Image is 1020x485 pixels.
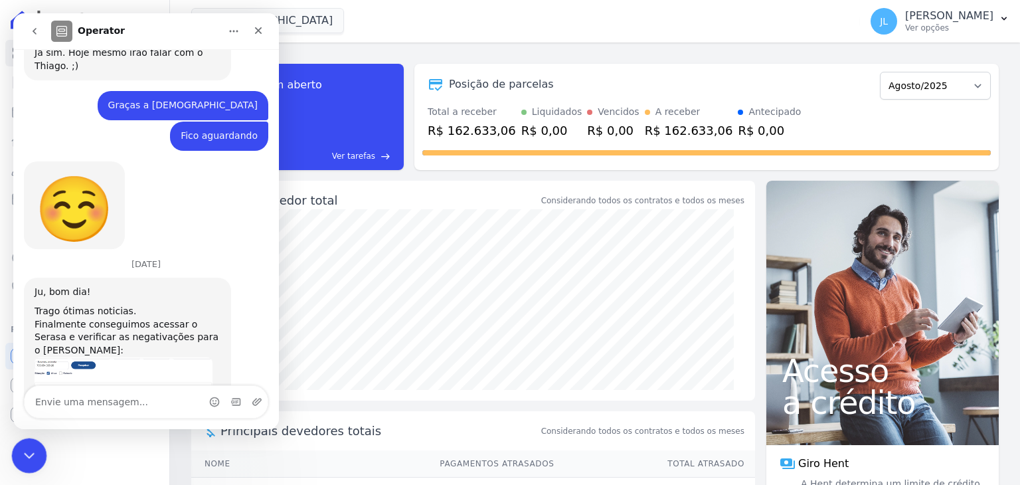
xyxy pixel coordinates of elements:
[5,186,164,213] a: Minha Carteira
[521,122,582,140] div: R$ 0,00
[5,157,164,183] a: Clientes
[748,105,801,119] div: Antecipado
[738,122,801,140] div: R$ 0,00
[880,17,888,26] span: JL
[21,33,207,59] div: Ja sim. Hoje mesmo irão falar com o Thiago. ;)
[5,274,164,300] a: Negativação
[11,264,255,443] div: Adriane diz…
[332,150,375,162] span: Ver tarefas
[11,78,255,108] div: Juliany diz…
[95,86,244,99] div: Graças a [DEMOGRAPHIC_DATA]
[11,148,112,236] div: relaxed
[11,108,255,148] div: Juliany diz…
[12,438,47,474] iframe: Intercom live chat
[220,422,539,440] span: Principais devedores totais
[782,355,983,387] span: Acesso
[5,40,164,66] a: Visão Geral
[5,69,164,96] a: Contratos
[428,122,516,140] div: R$ 162.633,06
[5,98,164,125] a: Parcelas
[5,372,164,399] a: Conta Hent
[798,456,849,472] span: Giro Hent
[554,450,755,478] th: Total Atrasado
[271,150,390,162] a: Ver tarefas east
[21,305,207,344] div: Finalmente conseguimos acessar o Serasa e verificar as negativações para o [PERSON_NAME]:
[11,148,255,246] div: Adriane diz…
[532,105,582,119] div: Liquidados
[905,23,993,33] p: Ver opções
[11,246,255,264] div: [DATE]
[587,122,639,140] div: R$ 0,00
[217,383,228,394] button: Selecionador de GIF
[645,122,733,140] div: R$ 162.633,06
[11,264,218,442] div: Ju, bom dia!Trago ótimas noticias.Finalmente conseguimos acessar o Serasa e verificar as negativa...
[21,292,207,305] div: Trago ótimas noticias.
[21,272,207,286] div: Ju, bom dia!
[541,195,744,207] div: Considerando todos os contratos e todos os meses
[428,105,516,119] div: Total a receber
[655,105,701,119] div: A receber
[191,8,344,33] button: [GEOGRAPHIC_DATA]
[196,383,207,394] button: Selecionador de Emoji
[905,9,993,23] p: [PERSON_NAME]
[541,425,744,437] span: Considerando todos os contratos e todos os meses
[191,450,292,478] th: Nome
[860,3,1020,40] button: JL [PERSON_NAME] Ver opções
[157,108,255,138] div: Fico aguardando
[5,244,164,271] a: Crédito
[5,128,164,154] a: Lotes
[5,215,164,242] a: Transferências
[5,343,164,369] a: Recebíveis
[11,322,159,338] div: Plataformas
[292,450,555,478] th: Pagamentos Atrasados
[782,387,983,419] span: a crédito
[13,13,279,429] iframe: Intercom live chat
[84,78,255,107] div: Graças a [DEMOGRAPHIC_DATA]
[21,164,101,228] div: relaxed
[449,76,554,92] div: Posição de parcelas
[220,191,539,209] div: Saldo devedor total
[167,116,244,130] div: Fico aguardando
[11,373,254,405] textarea: Envie uma mensagem...
[381,151,390,161] span: east
[238,383,249,394] button: Upload do anexo
[598,105,639,119] div: Vencidos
